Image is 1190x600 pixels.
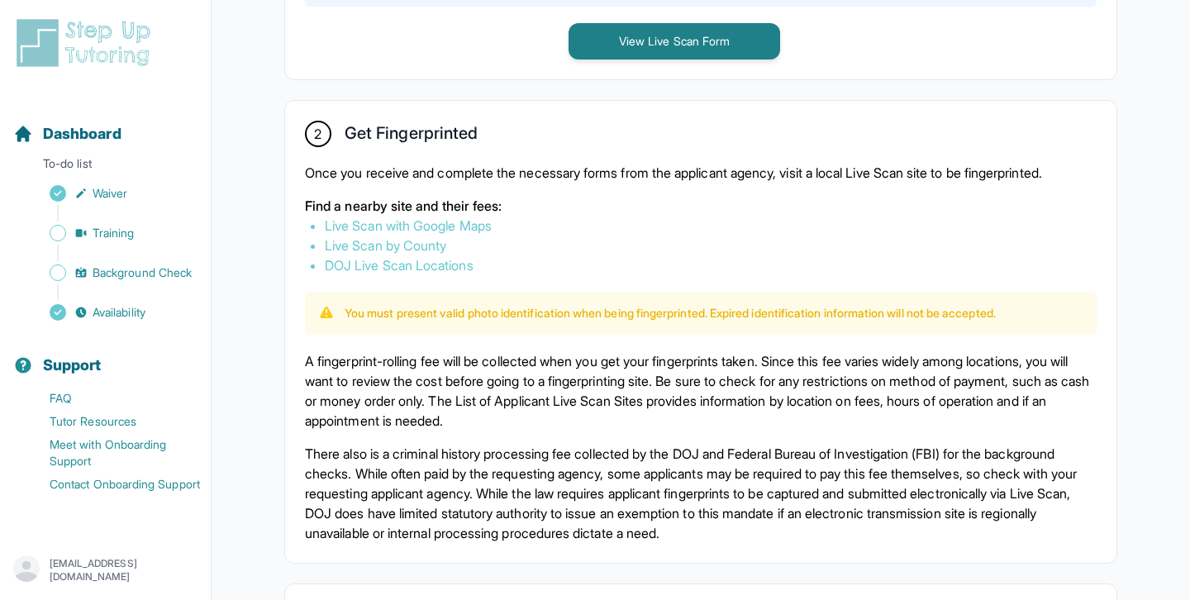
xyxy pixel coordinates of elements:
button: Dashboard [7,96,204,152]
img: logo [13,17,160,69]
a: FAQ [13,387,211,410]
p: You must present valid photo identification when being fingerprinted. Expired identification info... [345,305,996,321]
span: Training [93,225,135,241]
a: DOJ Live Scan Locations [325,257,474,274]
span: Background Check [93,264,192,281]
span: Dashboard [43,122,121,145]
p: Once you receive and complete the necessary forms from the applicant agency, visit a local Live S... [305,163,1097,183]
a: Tutor Resources [13,410,211,433]
a: Contact Onboarding Support [13,473,211,496]
a: Dashboard [13,122,121,145]
p: Find a nearby site and their fees: [305,196,1097,216]
p: There also is a criminal history processing fee collected by the DOJ and Federal Bureau of Invest... [305,444,1097,543]
button: View Live Scan Form [569,23,780,60]
span: 2 [314,124,321,144]
a: View Live Scan Form [569,32,780,49]
button: Support [7,327,204,383]
a: Waiver [13,182,211,205]
a: Training [13,221,211,245]
p: [EMAIL_ADDRESS][DOMAIN_NAME] [50,557,198,583]
span: Availability [93,304,145,321]
a: Background Check [13,261,211,284]
a: Meet with Onboarding Support [13,433,211,473]
a: Live Scan by County [325,237,446,254]
a: Live Scan with Google Maps [325,217,492,234]
p: To-do list [7,155,204,179]
p: A fingerprint-rolling fee will be collected when you get your fingerprints taken. Since this fee ... [305,351,1097,431]
span: Waiver [93,185,127,202]
a: Availability [13,301,211,324]
span: Support [43,354,102,377]
h2: Get Fingerprinted [345,123,478,150]
button: [EMAIL_ADDRESS][DOMAIN_NAME] [13,555,198,585]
